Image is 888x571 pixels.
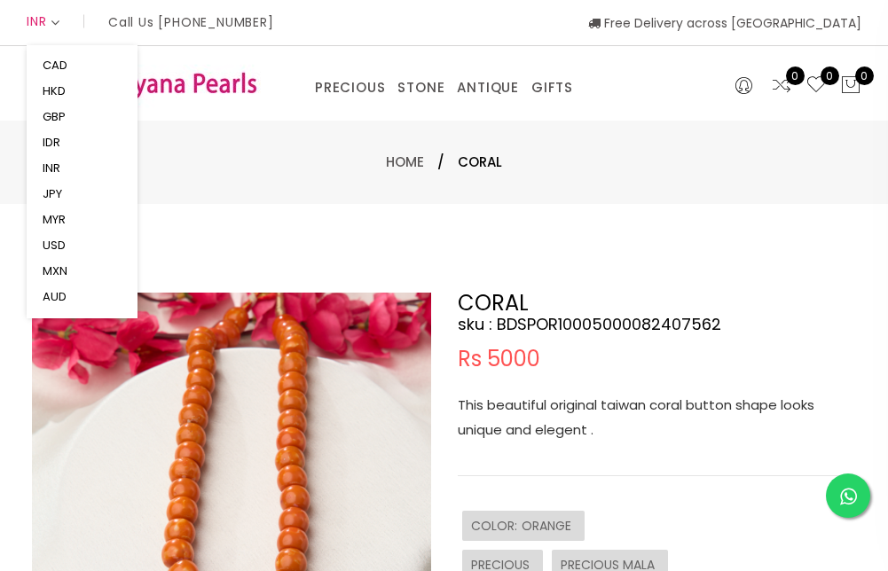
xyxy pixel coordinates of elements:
[805,74,827,98] a: 0
[108,16,274,28] p: Call Us [PHONE_NUMBER]
[458,348,540,370] span: Rs 5000
[315,74,385,101] a: PRECIOUS
[458,152,502,173] span: CORAL
[37,258,73,284] button: MXN
[37,78,71,104] button: HKD
[37,284,72,309] button: AUD
[37,104,71,129] button: GBP
[471,517,522,535] span: COLOR :
[457,74,519,101] a: ANTIQUE
[37,129,66,155] button: IDR
[531,74,573,101] a: GIFTS
[821,66,839,85] span: 0
[588,14,861,32] span: Free Delivery across [GEOGRAPHIC_DATA]
[458,293,857,314] h2: CORAL
[855,66,874,85] span: 0
[786,66,805,85] span: 0
[771,74,792,98] a: 0
[37,207,71,232] button: MYR
[37,52,73,78] button: CAD
[37,181,67,207] button: JPY
[522,517,576,535] span: ORANGE
[37,232,71,258] button: USD
[37,155,66,181] button: INR
[840,74,861,98] button: 0
[458,314,857,335] h4: sku : BDSPOR10005000082407562
[386,153,424,171] a: Home
[397,74,444,101] a: STONE
[458,393,857,442] p: This beautiful original taiwan coral button shape looks unique and elegent .
[437,152,444,173] span: /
